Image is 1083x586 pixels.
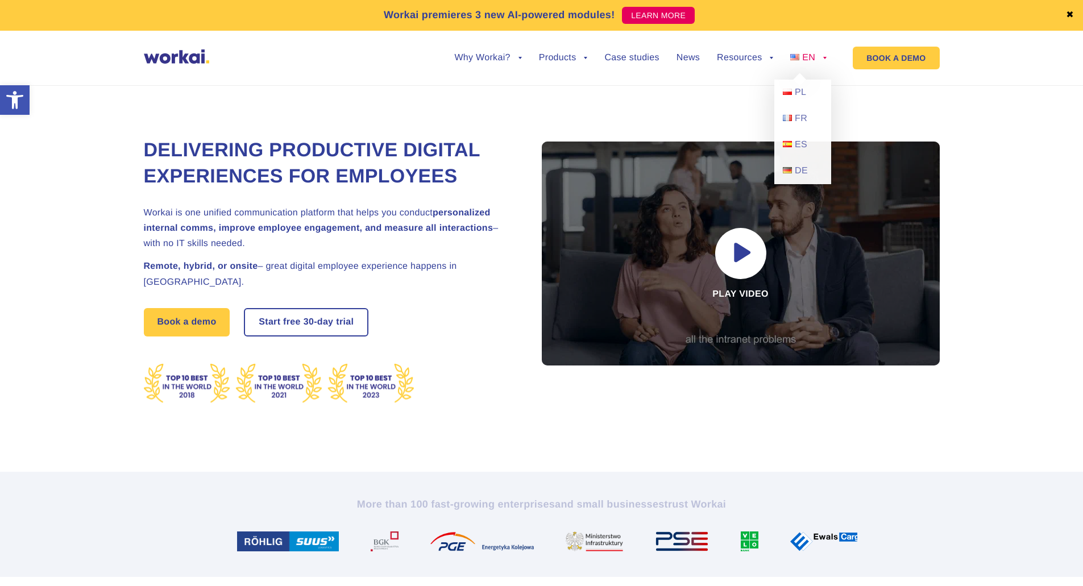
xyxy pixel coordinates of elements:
p: Workai premieres 3 new AI-powered modules! [384,7,615,23]
a: Case studies [604,53,659,63]
h2: – great digital employee experience happens in [GEOGRAPHIC_DATA]. [144,259,513,289]
a: News [677,53,700,63]
span: DE [795,166,808,176]
a: Resources [717,53,773,63]
a: PL [774,80,831,106]
h2: Workai is one unified communication platform that helps you conduct – with no IT skills needed. [144,205,513,252]
h1: Delivering Productive Digital Experiences for Employees [144,138,513,190]
span: EN [802,53,815,63]
a: LEARN MORE [622,7,695,24]
h2: More than 100 fast-growing enterprises trust Workai [226,497,857,511]
a: BOOK A DEMO [853,47,939,69]
span: FR [795,114,807,123]
span: ES [795,140,807,149]
i: 30-day [304,318,334,327]
strong: Remote, hybrid, or onsite [144,261,258,271]
a: Why Workai? [454,53,521,63]
a: Products [539,53,588,63]
a: Book a demo [144,308,230,336]
a: DE [774,158,831,184]
a: Start free30-daytrial [245,309,367,335]
i: and small businesses [555,498,664,510]
a: ES [774,132,831,158]
a: ✖ [1066,11,1074,20]
a: FR [774,106,831,132]
div: Play video [542,142,940,365]
span: PL [795,88,806,97]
